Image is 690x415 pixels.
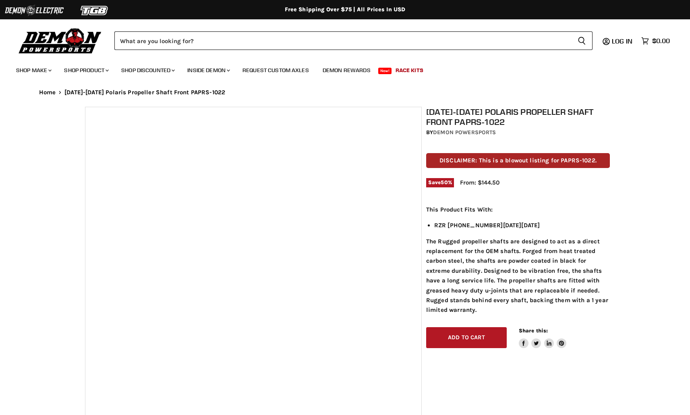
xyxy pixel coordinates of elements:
a: Race Kits [390,62,429,79]
a: Inside Demon [181,62,235,79]
button: Search [571,31,593,50]
a: Shop Make [10,62,56,79]
aside: Share this: [519,327,567,349]
div: by [426,128,610,137]
a: Home [39,89,56,96]
button: Add to cart [426,327,507,349]
span: Add to cart [448,334,485,341]
span: $0.00 [652,37,670,45]
li: RZR [PHONE_NUMBER][DATE][DATE] [434,220,610,230]
img: TGB Logo 2 [64,3,125,18]
img: Demon Powersports [16,26,104,55]
span: Log in [612,37,632,45]
a: Request Custom Axles [236,62,315,79]
a: Log in [608,37,637,45]
h1: [DATE]-[DATE] Polaris Propeller Shaft Front PAPRS-1022 [426,107,610,127]
form: Product [114,31,593,50]
div: The Rugged propeller shafts are designed to act as a direct replacement for the OEM shafts. Forge... [426,205,610,315]
ul: Main menu [10,59,668,79]
a: Shop Product [58,62,114,79]
p: DISCLAIMER: This is a blowout listing for PAPRS-1022. [426,153,610,168]
a: Demon Rewards [317,62,377,79]
span: [DATE]-[DATE] Polaris Propeller Shaft Front PAPRS-1022 [64,89,225,96]
span: Save % [426,178,454,187]
img: Demon Electric Logo 2 [4,3,64,18]
a: Shop Discounted [115,62,180,79]
div: Free Shipping Over $75 | All Prices In USD [23,6,667,13]
a: $0.00 [637,35,674,47]
p: This Product Fits With: [426,205,610,214]
span: New! [378,68,392,74]
span: Share this: [519,328,548,334]
span: From: $144.50 [460,179,499,186]
a: Demon Powersports [433,129,496,136]
input: Search [114,31,571,50]
span: 50 [441,179,448,185]
nav: Breadcrumbs [23,89,667,96]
